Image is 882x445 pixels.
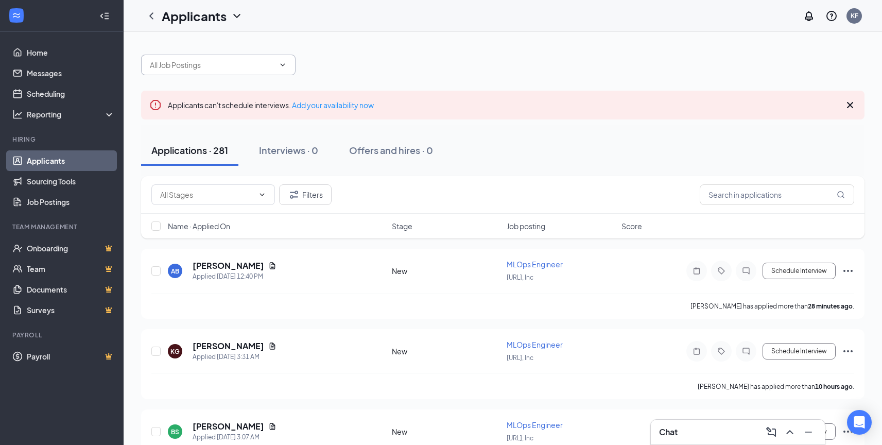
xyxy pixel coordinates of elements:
button: Minimize [800,424,817,440]
div: Interviews · 0 [259,144,318,157]
span: Applicants can't schedule interviews. [168,100,374,110]
div: Applied [DATE] 3:31 AM [193,352,276,362]
a: TeamCrown [27,259,115,279]
svg: Cross [844,99,856,111]
b: 10 hours ago [815,383,853,390]
div: Team Management [12,222,113,231]
span: [URL], Inc [507,273,533,281]
a: Add your availability now [292,100,374,110]
svg: Notifications [803,10,815,22]
button: ChevronUp [782,424,798,440]
svg: ChevronDown [279,61,287,69]
svg: Analysis [12,109,23,119]
svg: ChatInactive [740,347,752,355]
h1: Applicants [162,7,227,25]
span: [URL], Inc [507,354,533,362]
button: Schedule Interview [763,343,836,360]
svg: Tag [715,267,728,275]
button: Schedule Interview [763,263,836,279]
h5: [PERSON_NAME] [193,421,264,432]
span: [URL], Inc [507,434,533,442]
span: Name · Applied On [168,221,230,231]
div: AB [171,267,179,276]
div: KG [170,347,180,356]
svg: Error [149,99,162,111]
button: ComposeMessage [763,424,780,440]
svg: Tag [715,347,728,355]
div: Applied [DATE] 3:07 AM [193,432,276,442]
svg: MagnifyingGlass [837,191,845,199]
p: [PERSON_NAME] has applied more than . [690,302,854,311]
div: New [392,266,500,276]
span: MLOps Engineer [507,340,563,349]
a: OnboardingCrown [27,238,115,259]
svg: WorkstreamLogo [11,10,22,21]
svg: ChevronDown [258,191,266,199]
svg: Document [268,262,276,270]
div: KF [851,11,858,20]
input: All Stages [160,189,254,200]
svg: Note [690,347,703,355]
svg: ChevronLeft [145,10,158,22]
div: Offers and hires · 0 [349,144,433,157]
div: Payroll [12,331,113,339]
span: MLOps Engineer [507,420,563,430]
svg: Document [268,422,276,431]
a: SurveysCrown [27,300,115,320]
svg: Ellipses [842,425,854,438]
a: Scheduling [27,83,115,104]
b: 28 minutes ago [808,302,853,310]
div: Applied [DATE] 12:40 PM [193,271,276,282]
svg: Note [690,267,703,275]
svg: Ellipses [842,345,854,357]
span: MLOps Engineer [507,260,563,269]
div: Reporting [27,109,115,119]
p: [PERSON_NAME] has applied more than . [698,382,854,391]
svg: ComposeMessage [765,426,777,438]
a: PayrollCrown [27,346,115,367]
h3: Chat [659,426,678,438]
input: Search in applications [700,184,854,205]
div: Open Intercom Messenger [847,410,872,435]
span: Job posting [507,221,545,231]
div: Hiring [12,135,113,144]
span: Stage [392,221,412,231]
h5: [PERSON_NAME] [193,260,264,271]
div: BS [171,427,179,436]
div: Applications · 281 [151,144,228,157]
svg: QuestionInfo [825,10,838,22]
div: New [392,426,500,437]
input: All Job Postings [150,59,274,71]
h5: [PERSON_NAME] [193,340,264,352]
svg: ChatInactive [740,267,752,275]
svg: Filter [288,189,300,201]
button: Filter Filters [279,184,332,205]
div: New [392,346,500,356]
svg: ChevronUp [784,426,796,438]
span: Score [621,221,642,231]
svg: Minimize [802,426,815,438]
a: Messages [27,63,115,83]
a: Sourcing Tools [27,171,115,192]
a: Applicants [27,150,115,171]
svg: Document [268,342,276,350]
a: Job Postings [27,192,115,212]
svg: Ellipses [842,265,854,277]
a: DocumentsCrown [27,279,115,300]
svg: Collapse [99,11,110,21]
svg: ChevronDown [231,10,243,22]
a: Home [27,42,115,63]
